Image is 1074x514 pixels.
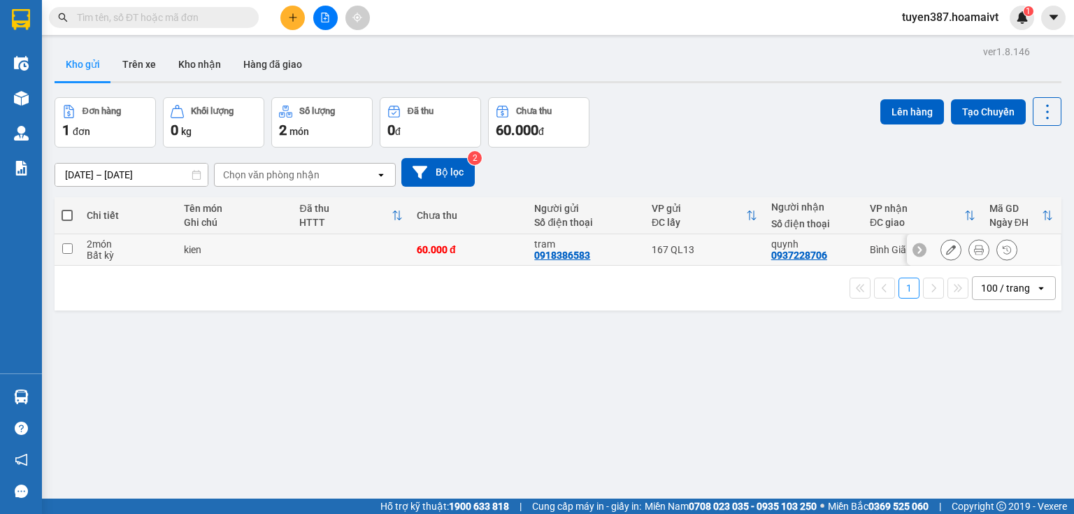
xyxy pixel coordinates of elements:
[163,97,264,148] button: Khối lượng0kg
[292,197,410,234] th: Toggle SortBy
[868,501,929,512] strong: 0369 525 060
[232,48,313,81] button: Hàng đã giao
[534,217,638,228] div: Số điện thoại
[184,244,286,255] div: kien
[289,126,309,137] span: món
[898,278,919,299] button: 1
[989,203,1042,214] div: Mã GD
[181,126,192,137] span: kg
[468,151,482,165] sup: 2
[940,239,961,260] div: Sửa đơn hàng
[313,6,338,30] button: file-add
[111,48,167,81] button: Trên xe
[55,164,208,186] input: Select a date range.
[870,203,964,214] div: VP nhận
[83,106,121,116] div: Đơn hàng
[55,48,111,81] button: Kho gửi
[652,203,746,214] div: VP gửi
[271,97,373,148] button: Số lượng2món
[191,106,234,116] div: Khối lượng
[299,106,335,116] div: Số lượng
[1026,6,1031,16] span: 1
[15,485,28,498] span: message
[184,203,286,214] div: Tên món
[12,9,30,30] img: logo-vxr
[996,501,1006,511] span: copyright
[771,238,856,250] div: quynh
[951,99,1026,124] button: Tạo Chuyến
[1041,6,1066,30] button: caret-down
[299,217,392,228] div: HTTT
[863,197,982,234] th: Toggle SortBy
[380,499,509,514] span: Hỗ trợ kỹ thuật:
[771,218,856,229] div: Số điện thoại
[14,161,29,176] img: solution-icon
[14,390,29,404] img: warehouse-icon
[771,250,827,261] div: 0937228706
[1036,283,1047,294] svg: open
[15,422,28,435] span: question-circle
[15,453,28,466] span: notification
[58,13,68,22] span: search
[395,126,401,137] span: đ
[1024,6,1033,16] sup: 1
[299,203,392,214] div: Đã thu
[87,250,170,261] div: Bất kỳ
[77,10,242,25] input: Tìm tên, số ĐT hoặc mã đơn
[14,91,29,106] img: warehouse-icon
[55,97,156,148] button: Đơn hàng1đơn
[939,499,941,514] span: |
[534,250,590,261] div: 0918386583
[320,13,330,22] span: file-add
[989,217,1042,228] div: Ngày ĐH
[520,499,522,514] span: |
[288,13,298,22] span: plus
[417,244,520,255] div: 60.000 đ
[880,99,944,124] button: Lên hàng
[87,210,170,221] div: Chi tiết
[891,8,1010,26] span: tuyen387.hoamaivt
[652,217,746,228] div: ĐC lấy
[408,106,434,116] div: Đã thu
[387,122,395,138] span: 0
[534,238,638,250] div: tram
[167,48,232,81] button: Kho nhận
[280,6,305,30] button: plus
[73,126,90,137] span: đơn
[516,106,552,116] div: Chưa thu
[983,44,1030,59] div: ver 1.8.146
[14,126,29,141] img: warehouse-icon
[401,158,475,187] button: Bộ lọc
[828,499,929,514] span: Miền Bắc
[981,281,1030,295] div: 100 / trang
[352,13,362,22] span: aim
[538,126,544,137] span: đ
[534,203,638,214] div: Người gửi
[345,6,370,30] button: aim
[279,122,287,138] span: 2
[496,122,538,138] span: 60.000
[87,238,170,250] div: 2 món
[771,201,856,213] div: Người nhận
[645,499,817,514] span: Miền Nam
[417,210,520,221] div: Chưa thu
[62,122,70,138] span: 1
[870,217,964,228] div: ĐC giao
[1016,11,1029,24] img: icon-new-feature
[820,504,824,509] span: ⚪️
[184,217,286,228] div: Ghi chú
[14,56,29,71] img: warehouse-icon
[380,97,481,148] button: Đã thu0đ
[689,501,817,512] strong: 0708 023 035 - 0935 103 250
[449,501,509,512] strong: 1900 633 818
[532,499,641,514] span: Cung cấp máy in - giấy in:
[645,197,764,234] th: Toggle SortBy
[171,122,178,138] span: 0
[652,244,757,255] div: 167 QL13
[870,244,975,255] div: Bình Giã
[488,97,589,148] button: Chưa thu60.000đ
[375,169,387,180] svg: open
[223,168,320,182] div: Chọn văn phòng nhận
[1047,11,1060,24] span: caret-down
[982,197,1060,234] th: Toggle SortBy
